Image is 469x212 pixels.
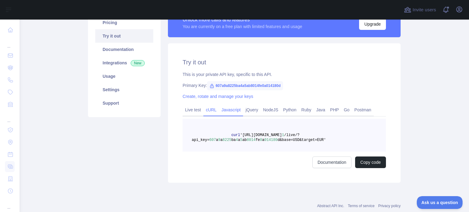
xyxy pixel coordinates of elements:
a: Python [281,105,299,115]
div: ... [5,198,15,210]
button: Upgrade [359,18,386,30]
div: ... [5,37,15,49]
span: 4 [236,138,238,142]
span: 5 [240,138,242,142]
a: Ruby [299,105,314,115]
span: a [262,138,264,142]
span: Invite users [413,6,436,13]
span: 8014 [247,138,256,142]
span: 607a9a8225ba4a5ab8014fe0a014180d [207,81,283,90]
span: 0 [260,138,262,142]
a: Abstract API Inc. [317,204,344,208]
a: Create, rotate and manage your keys [183,94,253,99]
a: jQuery [243,105,260,115]
span: ab [242,138,247,142]
a: Postman [352,105,374,115]
a: Usage [95,70,153,83]
a: Go [341,105,352,115]
a: Terms of service [348,204,374,208]
h2: Try it out [183,58,386,66]
div: You are currently on a free plan with limited features and usage [183,23,302,30]
span: a [216,138,218,142]
a: Settings [95,83,153,96]
span: New [131,60,145,66]
a: Pricing [95,16,153,29]
a: Javascript [219,105,243,115]
span: d&base=USD&target=EUR' [278,138,326,142]
div: This is your private API key, specific to this API. [183,71,386,77]
span: fe [256,138,260,142]
a: cURL [203,105,219,115]
span: ba [231,138,236,142]
a: Integrations New [95,56,153,70]
button: Copy code [355,156,386,168]
div: Unlock more calls and features [183,16,302,23]
iframe: Toggle Customer Support [417,196,463,209]
a: NodeJS [260,105,281,115]
span: '[URL][DOMAIN_NAME] [240,133,282,137]
button: Invite users [403,5,437,15]
span: a [238,138,240,142]
a: Documentation [312,156,351,168]
a: Support [95,96,153,110]
span: 9 [218,138,220,142]
a: Documentation [95,43,153,56]
a: Java [314,105,328,115]
span: 607 [209,138,216,142]
span: a [220,138,223,142]
a: Privacy policy [378,204,401,208]
div: Primary Key: [183,82,386,88]
span: curl [231,133,240,137]
div: ... [5,111,15,123]
span: 014180 [264,138,278,142]
a: Live test [183,105,203,115]
a: Try it out [95,29,153,43]
span: 8225 [223,138,231,142]
a: PHP [328,105,341,115]
span: 1 [282,133,284,137]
